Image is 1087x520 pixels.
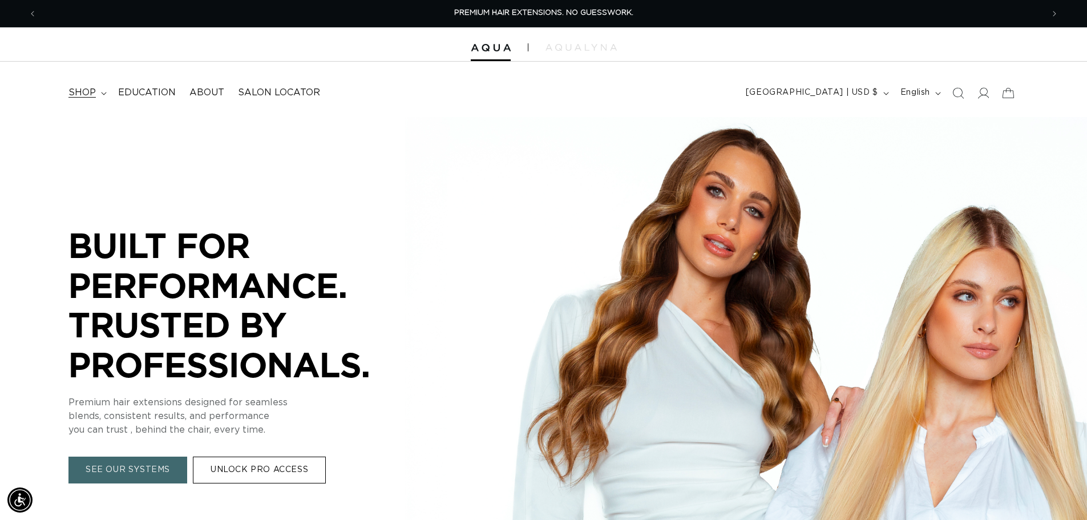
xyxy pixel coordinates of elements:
a: Education [111,80,183,106]
span: English [900,87,930,99]
span: Salon Locator [238,87,320,99]
span: Education [118,87,176,99]
a: Salon Locator [231,80,327,106]
summary: shop [62,80,111,106]
a: UNLOCK PRO ACCESS [193,457,326,484]
span: [GEOGRAPHIC_DATA] | USD $ [746,87,878,99]
p: you can trust , behind the chair, every time. [68,424,411,437]
button: English [894,82,945,104]
span: About [189,87,224,99]
summary: Search [945,80,971,106]
span: shop [68,87,96,99]
img: aqualyna.com [545,44,617,51]
a: SEE OUR SYSTEMS [68,457,187,484]
a: About [183,80,231,106]
button: Previous announcement [20,3,45,25]
button: [GEOGRAPHIC_DATA] | USD $ [739,82,894,104]
button: Next announcement [1042,3,1067,25]
p: Premium hair extensions designed for seamless [68,396,411,410]
p: blends, consistent results, and performance [68,410,411,424]
div: Accessibility Menu [7,487,33,513]
img: Aqua Hair Extensions [471,44,511,52]
p: BUILT FOR PERFORMANCE. TRUSTED BY PROFESSIONALS. [68,225,411,384]
span: PREMIUM HAIR EXTENSIONS. NO GUESSWORK. [454,9,633,17]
